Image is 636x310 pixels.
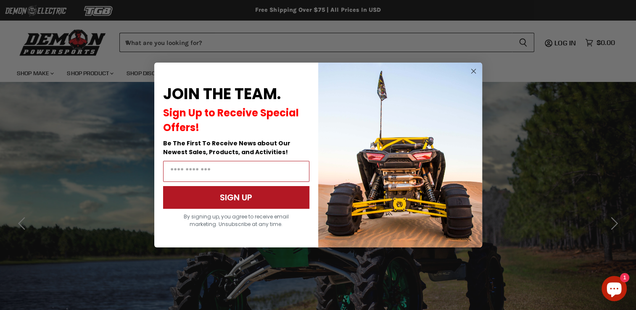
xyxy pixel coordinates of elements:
[318,63,482,247] img: a9095488-b6e7-41ba-879d-588abfab540b.jpeg
[184,213,289,228] span: By signing up, you agree to receive email marketing. Unsubscribe at any time.
[163,161,309,182] input: Email Address
[468,66,479,76] button: Close dialog
[163,83,281,105] span: JOIN THE TEAM.
[163,139,290,156] span: Be The First To Receive News about Our Newest Sales, Products, and Activities!
[163,106,299,134] span: Sign Up to Receive Special Offers!
[163,186,309,209] button: SIGN UP
[599,276,629,303] inbox-online-store-chat: Shopify online store chat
